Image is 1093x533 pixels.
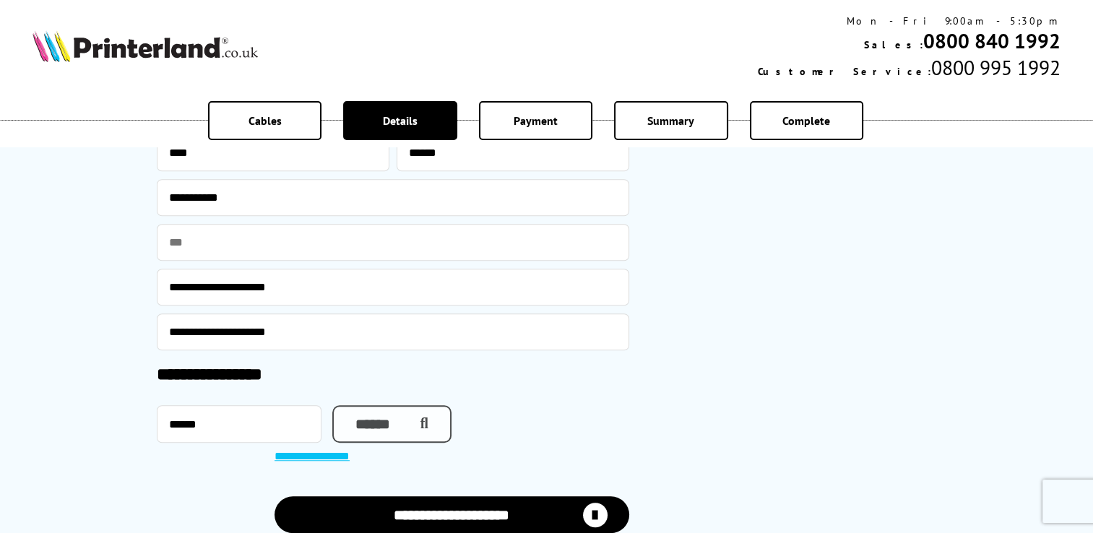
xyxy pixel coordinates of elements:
[249,113,282,128] span: Cables
[758,14,1060,27] div: Mon - Fri 9:00am - 5:30pm
[782,113,830,128] span: Complete
[931,54,1060,81] span: 0800 995 1992
[383,113,418,128] span: Details
[758,65,931,78] span: Customer Service:
[33,30,258,62] img: Printerland Logo
[864,38,923,51] span: Sales:
[647,113,694,128] span: Summary
[923,27,1060,54] a: 0800 840 1992
[514,113,558,128] span: Payment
